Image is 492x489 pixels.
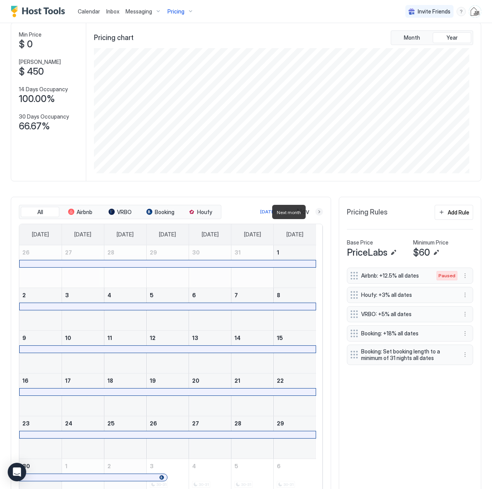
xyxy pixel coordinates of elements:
[62,416,104,430] a: November 24, 2025
[274,245,316,288] td: November 1, 2025
[19,86,68,93] span: 14 Days Occupancy
[460,310,470,319] button: More options
[24,224,57,245] a: Sunday
[62,288,104,302] a: November 3, 2025
[19,205,221,219] div: tab-group
[107,249,114,256] span: 28
[231,245,274,288] td: October 31, 2025
[101,207,139,218] button: VRBO
[62,245,104,288] td: October 27, 2025
[433,32,471,43] button: Year
[19,288,62,330] td: November 2, 2025
[192,335,198,341] span: 13
[22,463,30,469] span: 30
[62,245,104,260] a: October 27, 2025
[62,373,104,388] a: November 17, 2025
[126,8,152,15] span: Messaging
[141,207,179,218] button: Booking
[19,416,62,430] a: November 23, 2025
[460,271,470,280] div: menu
[104,245,146,288] td: October 28, 2025
[147,373,189,388] a: November 19, 2025
[391,30,473,45] div: tab-group
[19,459,62,473] a: November 30, 2025
[277,209,301,215] span: Next month
[107,335,112,341] span: 11
[189,373,231,388] a: November 20, 2025
[347,247,387,258] span: PriceLabs
[274,416,316,430] a: November 29, 2025
[447,34,458,41] span: Year
[22,420,30,427] span: 23
[438,272,455,279] span: Paused
[150,249,157,256] span: 29
[361,291,453,298] span: Houfy: +3% all dates
[315,208,323,216] button: Next month
[77,209,92,216] span: Airbnb
[62,331,104,345] a: November 10, 2025
[94,33,134,42] span: Pricing chart
[117,209,132,216] span: VRBO
[150,292,154,298] span: 5
[192,377,199,384] span: 20
[192,292,196,298] span: 6
[19,93,55,105] span: 100.00%
[231,373,273,388] a: November 21, 2025
[393,32,431,43] button: Month
[413,239,448,246] span: Minimum Price
[231,245,273,260] a: October 31, 2025
[189,416,231,459] td: November 27, 2025
[231,373,274,416] td: November 21, 2025
[260,208,276,215] div: [DATE]
[11,6,69,17] a: Host Tools Logo
[231,330,274,373] td: November 14, 2025
[146,288,189,330] td: November 5, 2025
[347,239,373,246] span: Base Price
[460,310,470,319] div: menu
[8,463,26,481] div: Open Intercom Messenger
[109,224,141,245] a: Tuesday
[259,207,277,216] button: [DATE]
[234,463,238,469] span: 5
[19,331,62,345] a: November 9, 2025
[189,245,231,288] td: October 30, 2025
[194,224,226,245] a: Thursday
[234,377,240,384] span: 21
[19,288,62,302] a: November 2, 2025
[65,420,72,427] span: 24
[389,248,398,257] button: Edit
[37,209,43,216] span: All
[274,416,316,459] td: November 29, 2025
[21,207,59,218] button: All
[361,272,429,279] span: Airbnb: +12.5% all dates
[189,373,231,416] td: November 20, 2025
[19,416,62,459] td: November 23, 2025
[361,348,453,362] span: Booking: Set booking length to a minimum of 31 nights all dates
[22,377,28,384] span: 16
[460,329,470,338] button: More options
[234,335,241,341] span: 14
[192,420,199,427] span: 27
[231,288,273,302] a: November 7, 2025
[117,231,134,238] span: [DATE]
[104,373,146,416] td: November 18, 2025
[236,224,269,245] a: Friday
[231,416,274,459] td: November 28, 2025
[361,311,453,318] span: VRBO: +5% all dates
[274,330,316,373] td: November 15, 2025
[189,288,231,330] td: November 6, 2025
[104,416,146,459] td: November 25, 2025
[460,350,470,359] button: More options
[197,209,212,216] span: Houfy
[32,231,49,238] span: [DATE]
[19,59,61,65] span: [PERSON_NAME]
[62,416,104,459] td: November 24, 2025
[189,288,231,302] a: November 6, 2025
[404,34,420,41] span: Month
[65,377,71,384] span: 17
[19,31,42,38] span: Min Price
[274,373,316,416] td: November 22, 2025
[150,377,156,384] span: 19
[104,288,146,302] a: November 4, 2025
[147,459,189,473] a: December 3, 2025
